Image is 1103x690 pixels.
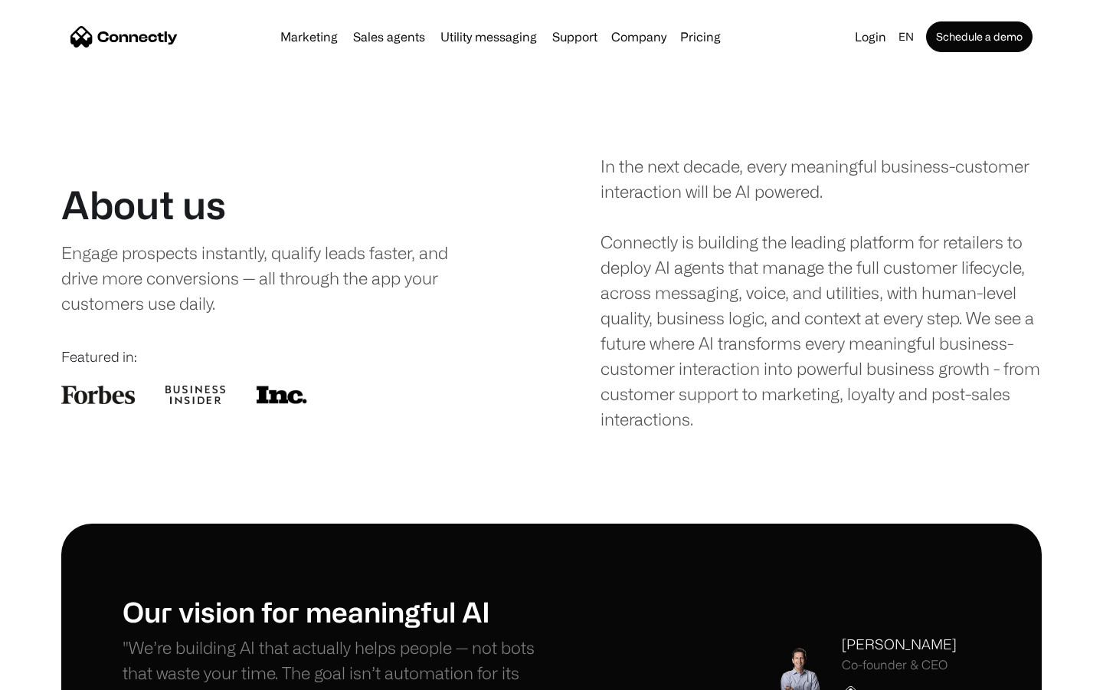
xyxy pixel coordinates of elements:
h1: About us [61,182,226,228]
a: Schedule a demo [926,21,1033,52]
div: [PERSON_NAME] [842,634,957,655]
a: Login [849,26,892,48]
ul: Language list [31,663,92,685]
a: Sales agents [347,31,431,43]
div: In the next decade, every meaningful business-customer interaction will be AI powered. Connectly ... [601,153,1042,432]
div: Engage prospects instantly, qualify leads faster, and drive more conversions — all through the ap... [61,240,480,316]
h1: Our vision for meaningful AI [123,595,551,628]
a: Pricing [674,31,727,43]
div: Company [611,26,666,48]
a: Support [546,31,604,43]
a: Marketing [274,31,344,43]
div: Featured in: [61,347,502,367]
div: Co-founder & CEO [842,658,957,672]
aside: Language selected: English [15,662,92,685]
a: Utility messaging [434,31,543,43]
div: en [898,26,914,48]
